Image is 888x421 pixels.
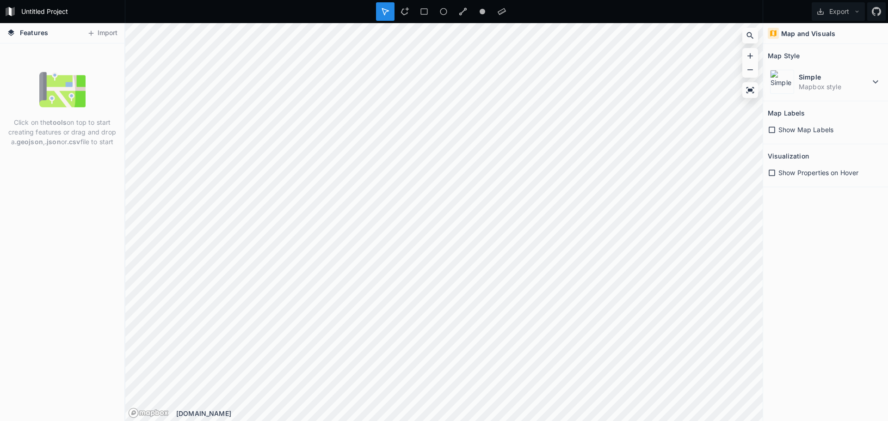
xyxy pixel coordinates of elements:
h2: Map Labels [768,106,805,120]
dt: Simple [799,72,870,82]
a: Mapbox logo [128,408,169,418]
button: Import [82,26,122,41]
img: empty [39,67,86,113]
h2: Visualization [768,149,809,163]
span: Features [20,28,48,37]
h4: Map and Visuals [781,29,835,38]
img: Simple [770,70,794,94]
strong: tools [50,118,67,126]
button: Export [812,2,865,21]
dd: Mapbox style [799,82,870,92]
h2: Map Style [768,49,800,63]
p: Click on the on top to start creating features or drag and drop a , or file to start [7,117,117,146]
span: Show Map Labels [778,125,833,134]
strong: .json [45,138,61,146]
strong: .csv [67,138,80,146]
strong: .geojson [15,138,43,146]
span: Show Properties on Hover [778,168,858,177]
div: [DOMAIN_NAME] [176,409,763,418]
